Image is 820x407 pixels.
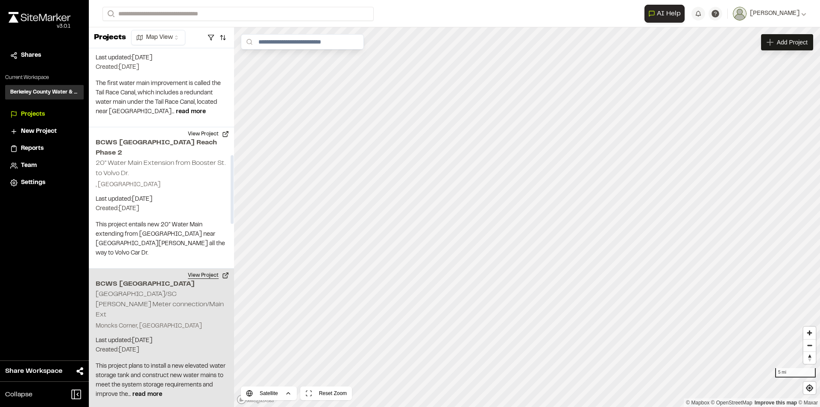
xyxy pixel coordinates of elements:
p: Created: [DATE] [96,63,227,72]
p: Created: [DATE] [96,204,227,214]
p: Last updated: [DATE] [96,195,227,204]
h2: BCWS [GEOGRAPHIC_DATA] Reach Phase 2 [96,138,227,158]
button: [PERSON_NAME] [733,7,806,20]
div: Oh geez...please don't... [9,23,70,30]
a: Maxar [798,400,818,406]
a: Reports [10,144,79,153]
span: read more [132,392,162,397]
span: AI Help [657,9,681,19]
p: The first water main improvement is called the Tail Race Canal, which includes a redundant water ... [96,79,227,117]
p: Moncks Corner, [GEOGRAPHIC_DATA] [96,322,227,331]
button: Zoom in [803,327,816,339]
a: Mapbox [686,400,709,406]
a: Map feedback [755,400,797,406]
h3: Berkeley County Water & Sewer [10,88,79,96]
span: Add Project [777,38,808,47]
h2: [GEOGRAPHIC_DATA]/SC [PERSON_NAME] Meter connection/Main Ext [96,291,224,318]
a: Shares [10,51,79,60]
p: Created: [DATE] [96,346,227,355]
span: Settings [21,178,45,187]
button: Search [102,7,118,21]
button: View Project [183,127,234,141]
button: Satellite [241,387,297,400]
span: Shares [21,51,41,60]
span: Share Workspace [5,366,62,376]
div: 5 mi [775,368,816,378]
p: , [GEOGRAPHIC_DATA] [96,180,227,190]
a: Settings [10,178,79,187]
p: Last updated: [DATE] [96,53,227,63]
button: Reset Zoom [300,387,352,400]
p: This project plans to install a new elevated water storage tank and construct new water mains to ... [96,362,227,399]
button: View Project [183,269,234,282]
p: Projects [94,32,126,44]
span: Projects [21,110,45,119]
a: Team [10,161,79,170]
span: [PERSON_NAME] [750,9,799,18]
p: Last updated: [DATE] [96,336,227,346]
button: Zoom out [803,339,816,351]
a: Projects [10,110,79,119]
p: Current Workspace [5,74,84,82]
span: Reset bearing to north [803,352,816,364]
span: New Project [21,127,57,136]
h2: 20" Water Main Extension from Booster St. to Volvo Dr. [96,160,225,176]
button: Find my location [803,382,816,394]
a: OpenStreetMap [711,400,753,406]
a: New Project [10,127,79,136]
button: Open AI Assistant [644,5,685,23]
a: Mapbox logo [237,395,274,404]
canvas: Map [234,27,820,407]
div: Open AI Assistant [644,5,688,23]
p: This project entails new 20" Water Main extending from [GEOGRAPHIC_DATA] near [GEOGRAPHIC_DATA][P... [96,220,227,258]
span: Reports [21,144,44,153]
span: read more [176,109,206,114]
span: Collapse [5,389,32,400]
button: Reset bearing to north [803,351,816,364]
h2: BCWS [GEOGRAPHIC_DATA] [96,279,227,289]
span: Team [21,161,37,170]
img: User [733,7,747,20]
img: rebrand.png [9,12,70,23]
